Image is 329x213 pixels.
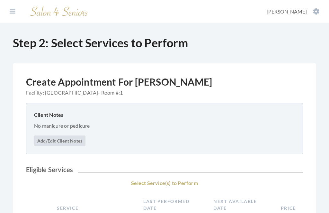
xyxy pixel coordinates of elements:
span: Facility: [GEOGRAPHIC_DATA]- Room #:1 [26,89,212,97]
label: Client Notes [34,111,295,119]
h2: Eligible Services [26,166,303,173]
h1: Step 2: Select Services to Perform [13,36,316,50]
button: [PERSON_NAME] [265,8,321,15]
a: Add/Edit Client Notes [34,135,85,146]
p: No manicure or pedicure [34,121,295,130]
img: Salon 4 Seniors [27,4,91,19]
h2: Create Appointment For [PERSON_NAME] [26,76,212,100]
span: [PERSON_NAME] [267,8,307,14]
p: Select Service(s) to Perform [26,179,303,188]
